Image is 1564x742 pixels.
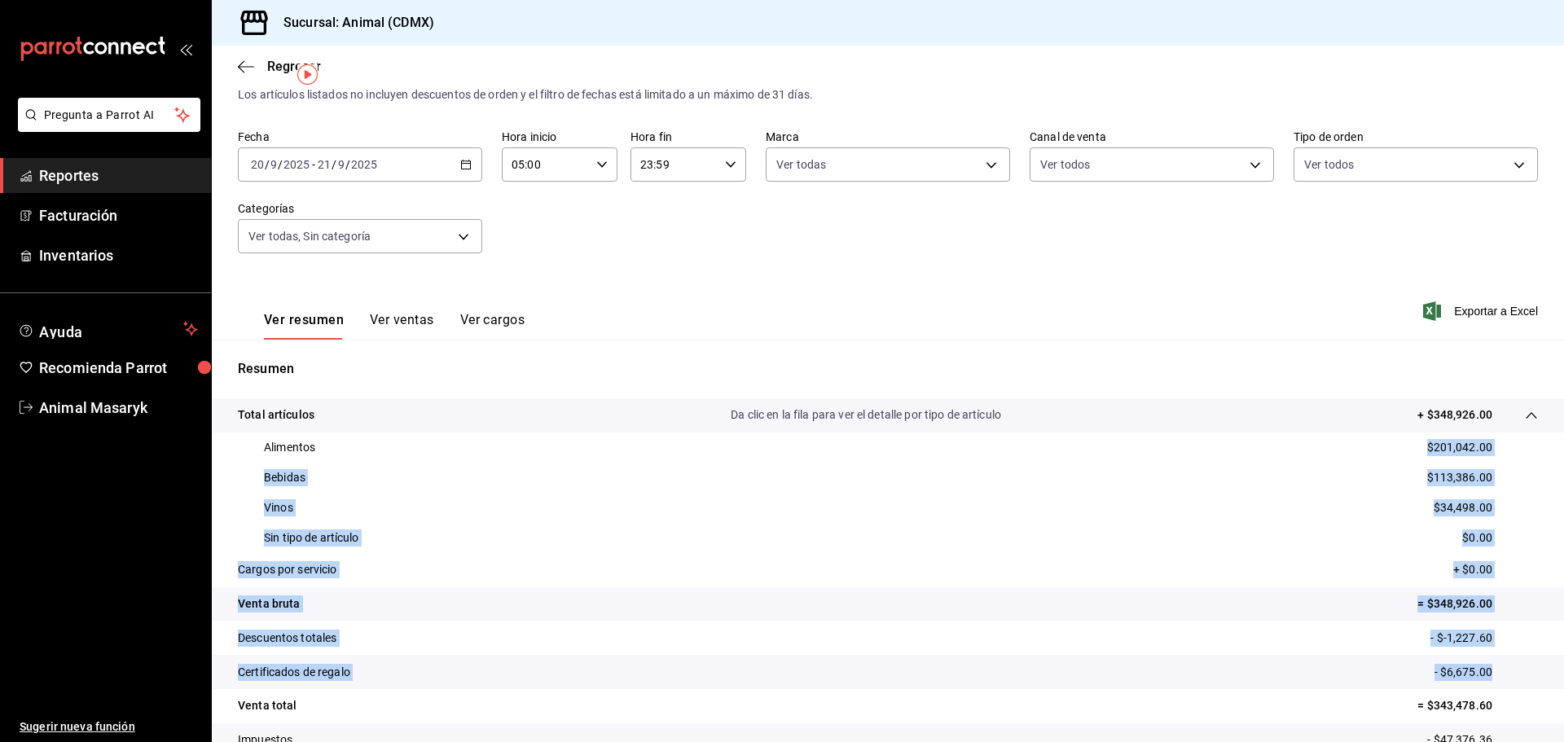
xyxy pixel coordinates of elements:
input: -- [250,158,265,171]
p: = $343,478.60 [1417,697,1538,714]
span: Ver todos [1304,156,1354,173]
label: Hora inicio [502,131,617,143]
p: Bebidas [264,469,305,486]
label: Fecha [238,131,482,143]
span: / [345,158,350,171]
p: Certificados de regalo [238,664,350,681]
p: + $0.00 [1453,561,1538,578]
span: Recomienda Parrot [39,357,198,379]
label: Categorías [238,203,482,214]
span: - [312,158,315,171]
span: Pregunta a Parrot AI [44,107,175,124]
h3: Sucursal: Animal (CDMX) [270,13,434,33]
p: Da clic en la fila para ver el detalle por tipo de artículo [731,406,1001,424]
p: - $6,675.00 [1434,664,1538,681]
span: / [265,158,270,171]
span: / [278,158,283,171]
span: Ver todas, Sin categoría [248,228,371,244]
div: navigation tabs [264,312,525,340]
input: -- [270,158,278,171]
p: Venta total [238,697,297,714]
input: ---- [283,158,310,171]
label: Canal de venta [1030,131,1274,143]
img: Tooltip marker [297,64,318,85]
input: -- [317,158,332,171]
span: Reportes [39,165,198,187]
span: Regresar [267,59,321,74]
p: - $-1,227.60 [1430,630,1538,647]
button: Ver ventas [370,312,434,340]
p: Sin tipo de artículo [264,529,359,547]
input: ---- [350,158,378,171]
p: Alimentos [264,439,315,456]
button: Ver cargos [460,312,525,340]
span: Facturación [39,204,198,226]
p: Descuentos totales [238,630,336,647]
label: Hora fin [630,131,746,143]
button: Pregunta a Parrot AI [18,98,200,132]
p: Resumen [238,359,1538,379]
button: open_drawer_menu [179,42,192,55]
p: $113,386.00 [1427,469,1492,486]
a: Pregunta a Parrot AI [11,118,200,135]
p: Venta bruta [238,595,300,612]
label: Tipo de orden [1294,131,1538,143]
p: = $348,926.00 [1417,595,1538,612]
span: Sugerir nueva función [20,718,198,735]
span: Ver todas [776,156,826,173]
p: Cargos por servicio [238,561,337,578]
p: + $348,926.00 [1417,406,1492,424]
p: Vinos [264,499,293,516]
p: Total artículos [238,406,314,424]
p: $0.00 [1462,529,1492,547]
span: / [332,158,336,171]
div: Los artículos listados no incluyen descuentos de orden y el filtro de fechas está limitado a un m... [238,86,1538,103]
label: Marca [766,131,1010,143]
p: $201,042.00 [1427,439,1492,456]
span: Inventarios [39,244,198,266]
span: Ver todos [1040,156,1090,173]
span: Ayuda [39,319,177,339]
p: $34,498.00 [1434,499,1492,516]
button: Regresar [238,59,321,74]
input: -- [337,158,345,171]
span: Animal Masaryk [39,397,198,419]
button: Exportar a Excel [1426,301,1538,321]
button: Ver resumen [264,312,344,340]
